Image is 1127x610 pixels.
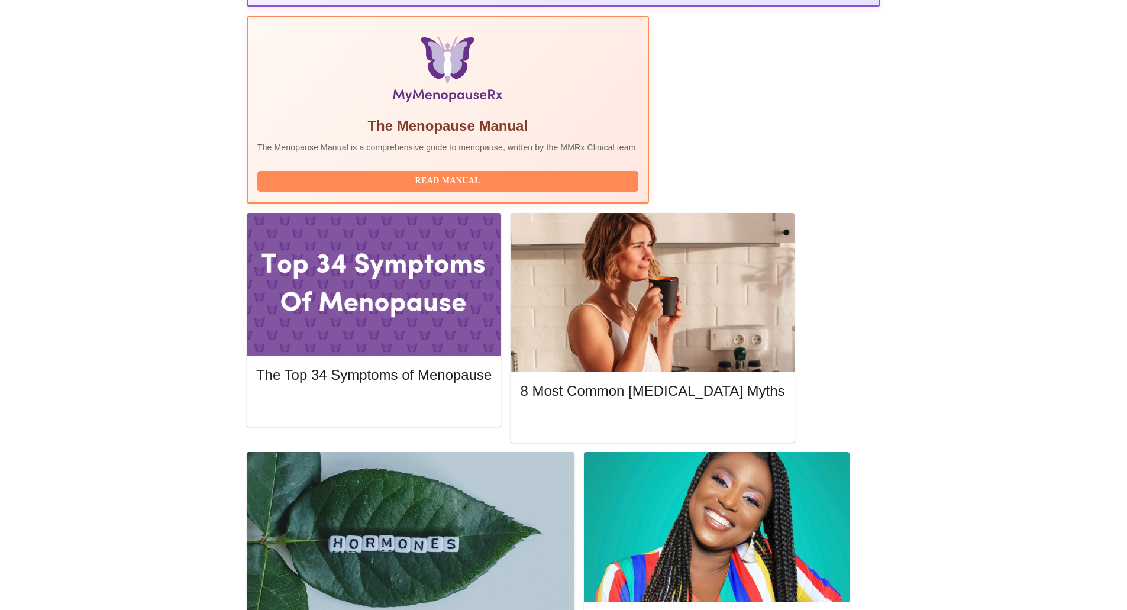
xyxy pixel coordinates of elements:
span: Read Manual [269,174,627,189]
button: Read More [256,395,492,416]
a: Read Manual [257,175,641,185]
h5: 8 Most Common [MEDICAL_DATA] Myths [520,382,784,401]
img: Menopause Manual [318,36,577,107]
a: Read More [520,416,787,426]
a: Read More [256,399,495,409]
h5: The Top 34 Symptoms of Menopause [256,366,492,385]
button: Read More [520,412,784,433]
h5: The Menopause Manual [257,117,638,135]
button: Read Manual [257,171,638,192]
p: The Menopause Manual is a comprehensive guide to menopause, written by the MMRx Clinical team. [257,141,638,153]
span: Read More [532,415,773,430]
span: Read More [268,398,480,413]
